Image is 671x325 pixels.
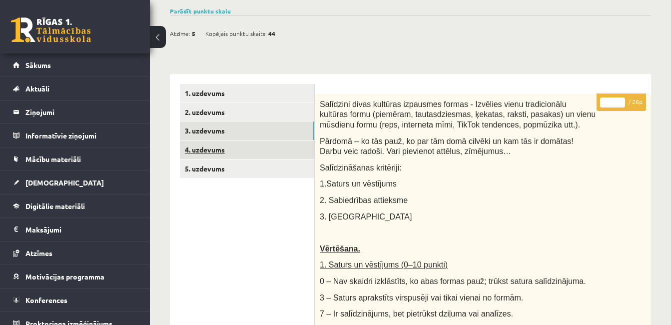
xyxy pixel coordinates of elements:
span: Pārdomā – ko tās pauž, ko par tām domā cilvēki un kam tās ir domātas! Darbu veic radoši. Vari pie... [320,137,574,156]
span: 3. [GEOGRAPHIC_DATA] [320,212,412,221]
span: Sākums [25,60,51,69]
a: [DEMOGRAPHIC_DATA] [13,171,137,194]
span: Konferences [25,295,67,304]
a: Motivācijas programma [13,265,137,288]
a: Parādīt punktu skalu [170,7,231,15]
span: 2. Sabiedrības attieksme [320,196,408,204]
a: 5. uzdevums [180,159,314,178]
span: 5 [192,26,195,41]
span: Atzīmes [25,248,52,257]
span: Kopējais punktu skaits: [205,26,267,41]
span: Vērtēšana. [320,244,360,253]
span: 1. Saturs un vēstījums (0–10 punkti) [320,260,448,269]
a: 3. uzdevums [180,121,314,140]
span: 3 – Saturs aprakstīts virspusēji vai tikai vienai no formām. [320,293,523,302]
span: Salīdzināšanas kritēriji: [320,163,402,172]
a: 4. uzdevums [180,140,314,159]
span: 44 [268,26,275,41]
p: / 26p [597,93,646,111]
a: Konferences [13,288,137,311]
legend: Maksājumi [25,218,137,241]
span: Mācību materiāli [25,154,81,163]
span: [DEMOGRAPHIC_DATA] [25,178,104,187]
span: Motivācijas programma [25,272,104,281]
a: Informatīvie ziņojumi [13,124,137,147]
span: Aktuāli [25,84,49,93]
a: Maksājumi [13,218,137,241]
span: Atzīme: [170,26,190,41]
span: 7 – Ir salīdzinājums, bet pietrūkst dziļuma vai analīzes. [320,309,513,318]
a: Atzīmes [13,241,137,264]
body: Editor, wiswyg-editor-user-answer-47024972891960 [10,10,315,267]
legend: Ziņojumi [25,100,137,123]
span: Salīdzini divas kultūras izpausmes formas - Izvēlies vienu tradicionālu kultūras formu (piemēram,... [320,100,596,129]
a: Mācību materiāli [13,147,137,170]
a: Aktuāli [13,77,137,100]
a: Ziņojumi [13,100,137,123]
a: Sākums [13,53,137,76]
span: 1.Saturs un vēstījums [320,179,397,188]
a: 2. uzdevums [180,103,314,121]
span: 0 – Nav skaidri izklāstīts, ko abas formas pauž; trūkst satura salīdzinājuma. [320,277,586,285]
legend: Informatīvie ziņojumi [25,124,137,147]
a: Rīgas 1. Tālmācības vidusskola [11,17,91,42]
a: Digitālie materiāli [13,194,137,217]
span: Digitālie materiāli [25,201,85,210]
a: 1. uzdevums [180,84,314,102]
